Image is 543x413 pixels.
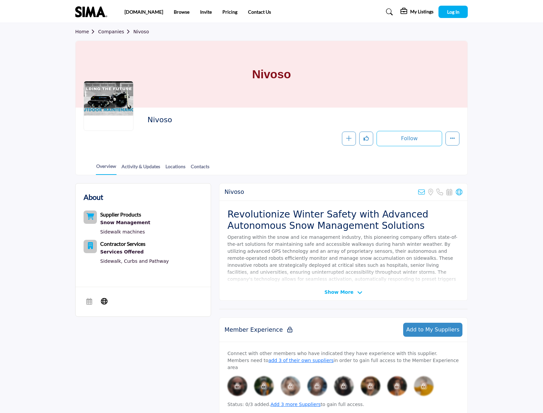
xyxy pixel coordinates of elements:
span: Log In [447,9,459,15]
img: image [254,376,274,396]
button: Add to My Suppliers [403,323,462,337]
a: Companies [98,29,134,34]
img: site Logo [75,6,111,17]
a: Contact Us [248,9,271,15]
div: Please rate 5 vendors to connect with members. [227,376,247,396]
a: Supplier Products [100,212,141,217]
img: image [387,376,407,396]
p: Operating within the snow and ice management industry, this pioneering company offers state-of-th... [227,234,459,297]
a: Invite [200,9,212,15]
p: Status: 0/3 added. to gain full access. [227,401,459,408]
a: add 3 of their own suppliers [268,358,334,363]
img: image [281,376,301,396]
a: Overview [96,163,117,175]
a: Pricing [222,9,237,15]
div: Services Offered refers to the specific products, assistance, or expertise a business provides to... [100,248,169,256]
h1: Nivoso [252,41,291,108]
b: Contractor Services [100,240,145,247]
h2: Member Experience [224,326,292,333]
img: image [361,376,381,396]
h2: Nivoso [147,116,331,124]
button: Log In [438,6,468,18]
a: Contacts [190,163,210,175]
h5: My Listings [410,9,433,15]
h2: Nivoso [224,189,244,196]
div: Snow management involves the removal, relocation, and mitigation of snow accumulation on roads, w... [100,218,150,227]
div: Please rate 5 vendors to connect with members. [414,376,434,396]
div: Please rate 5 vendors to connect with members. [334,376,354,396]
h2: About [84,192,103,203]
img: image [334,376,354,396]
div: Please rate 5 vendors to connect with members. [307,376,327,396]
img: image [414,376,434,396]
button: More details [445,132,459,146]
a: Home [75,29,98,34]
a: Add 3 more Suppliers [270,402,321,407]
a: Locations [165,163,186,175]
button: Category Icon [84,210,97,224]
b: Supplier Products [100,211,141,217]
a: Activity & Updates [121,163,160,175]
img: image [227,376,247,396]
button: Category Icon [84,240,97,253]
button: Follow [377,131,442,146]
a: Nivoso [133,29,149,34]
div: Please rate 5 vendors to connect with members. [361,376,381,396]
a: Snow Management [100,218,150,227]
span: Show More [324,289,353,296]
a: Sidewalk machines [100,229,145,234]
a: Services Offered [100,248,169,256]
img: image [307,376,327,396]
div: Please rate 5 vendors to connect with members. [281,376,301,396]
div: Please rate 5 vendors to connect with members. [387,376,407,396]
h2: Revolutionize Winter Safety with Advanced Autonomous Snow Management Solutions [227,209,459,231]
a: Sidewalk, Curbs and Pathway [100,258,169,264]
p: Connect with other members who have indicated they have experience with this supplier. Members ne... [227,350,459,371]
a: [DOMAIN_NAME] [125,9,163,15]
span: Add to My Suppliers [406,326,459,333]
button: Like [359,132,373,146]
a: Browse [174,9,189,15]
div: Please rate 5 vendors to connect with members. [254,376,274,396]
a: Search [380,7,397,17]
a: Contractor Services [100,241,145,247]
div: My Listings [401,8,433,16]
